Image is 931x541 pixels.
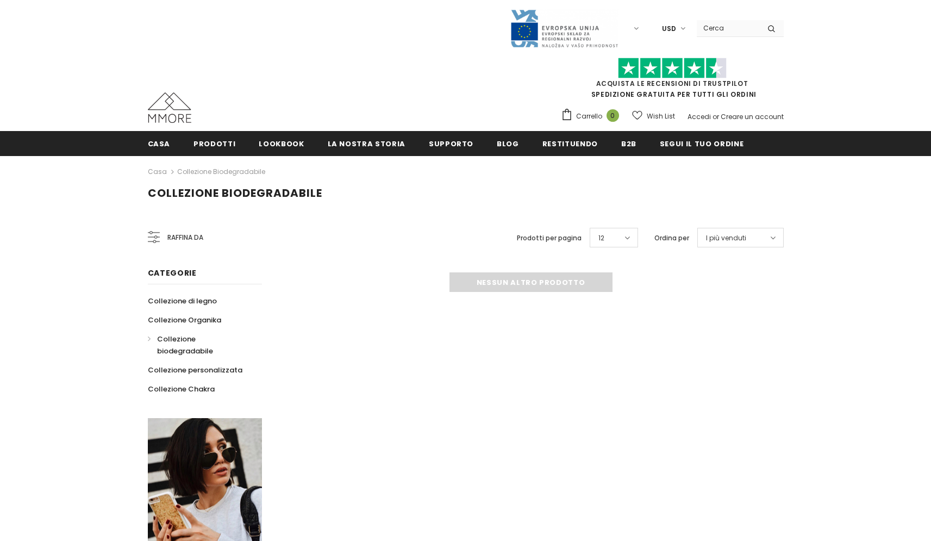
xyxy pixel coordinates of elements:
[157,334,213,356] span: Collezione biodegradabile
[598,233,604,244] span: 12
[177,167,265,176] a: Collezione biodegradabile
[429,139,473,149] span: supporto
[706,233,746,244] span: I più venduti
[167,232,203,244] span: Raffina da
[607,109,619,122] span: 0
[193,131,235,156] a: Prodotti
[621,139,636,149] span: B2B
[328,139,405,149] span: La nostra storia
[596,79,748,88] a: Acquista le recensioni di TrustPilot
[660,131,743,156] a: Segui il tuo ordine
[148,315,221,325] span: Collezione Organika
[328,131,405,156] a: La nostra storia
[148,291,217,310] a: Collezione di legno
[542,131,598,156] a: Restituendo
[148,310,221,329] a: Collezione Organika
[510,23,618,33] a: Javni Razpis
[654,233,689,244] label: Ordina per
[148,92,191,123] img: Casi MMORE
[647,111,675,122] span: Wish List
[542,139,598,149] span: Restituendo
[193,139,235,149] span: Prodotti
[618,58,727,79] img: Fidati di Pilot Stars
[259,139,304,149] span: Lookbook
[429,131,473,156] a: supporto
[148,165,167,178] a: Casa
[148,329,250,360] a: Collezione biodegradabile
[148,131,171,156] a: Casa
[561,63,784,99] span: SPEDIZIONE GRATUITA PER TUTTI GLI ORDINI
[259,131,304,156] a: Lookbook
[697,20,759,36] input: Search Site
[576,111,602,122] span: Carrello
[660,139,743,149] span: Segui il tuo ordine
[497,131,519,156] a: Blog
[148,380,215,399] a: Collezione Chakra
[517,233,582,244] label: Prodotti per pagina
[148,296,217,306] span: Collezione di legno
[721,112,784,121] a: Creare un account
[713,112,719,121] span: or
[148,268,197,278] span: Categorie
[497,139,519,149] span: Blog
[510,9,618,48] img: Javni Razpis
[561,108,624,125] a: Carrello 0
[148,139,171,149] span: Casa
[688,112,711,121] a: Accedi
[632,107,675,126] a: Wish List
[148,185,322,201] span: Collezione biodegradabile
[148,384,215,394] span: Collezione Chakra
[148,365,242,375] span: Collezione personalizzata
[662,23,676,34] span: USD
[621,131,636,156] a: B2B
[148,360,242,380] a: Collezione personalizzata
